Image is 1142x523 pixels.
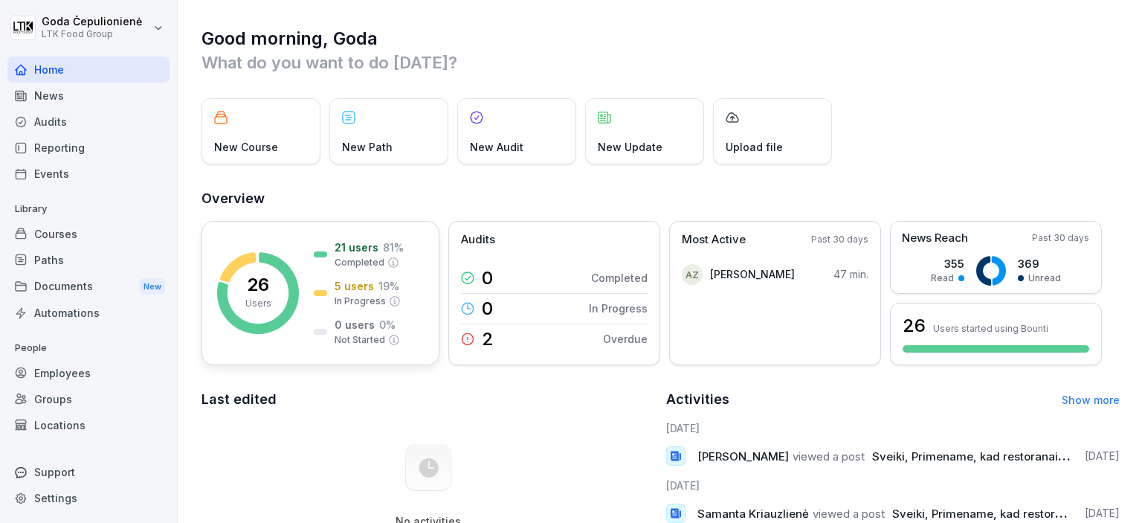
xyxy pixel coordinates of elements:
p: 0 [482,300,493,318]
p: Overdue [603,331,648,347]
p: Users [245,297,271,310]
h6: [DATE] [666,420,1120,436]
p: LTK Food Group [42,29,142,39]
a: Home [7,57,170,83]
p: [DATE] [1085,506,1120,521]
a: Automations [7,300,170,326]
p: [DATE] [1085,449,1120,463]
span: viewed a post [793,449,865,463]
p: 0 users [335,317,375,333]
p: Most Active [682,231,746,248]
p: Audits [461,231,495,248]
div: AZ [682,264,703,285]
p: People [7,336,170,360]
a: Groups [7,386,170,412]
span: Samanta Kriauzlienė [697,507,809,521]
p: Users started using Bounti [933,323,1048,334]
p: 26 [247,276,269,294]
p: Goda Čepulionienė [42,16,142,28]
p: Past 30 days [811,233,868,246]
p: 0 % [379,317,396,333]
a: Audits [7,109,170,135]
h2: Activities [666,389,729,410]
p: 5 users [335,278,374,294]
a: Paths [7,247,170,273]
p: Completed [335,256,384,269]
p: 81 % [383,240,404,255]
p: New Path [342,139,393,155]
a: DocumentsNew [7,273,170,301]
p: 21 users [335,240,378,255]
p: Unread [1028,272,1061,285]
span: [PERSON_NAME] [697,449,789,463]
p: 47 min. [833,266,868,282]
p: Library [7,197,170,221]
p: What do you want to do [DATE]? [201,51,1120,74]
h6: [DATE] [666,478,1120,493]
h3: 26 [903,313,926,338]
p: Upload file [726,139,783,155]
h2: Overview [201,188,1120,209]
p: 369 [1018,256,1061,272]
span: viewed a post [813,507,885,521]
h2: Last edited [201,389,656,410]
p: New Update [598,139,662,155]
a: Locations [7,412,170,438]
p: Not Started [335,333,385,347]
p: Read [931,272,954,285]
p: New Course [214,139,278,155]
p: 355 [931,256,964,272]
p: 0 [482,269,493,287]
p: New Audit [470,139,523,155]
p: News Reach [902,230,968,247]
a: Reporting [7,135,170,161]
div: Documents [7,273,170,301]
p: Past 30 days [1032,231,1089,245]
div: Support [7,459,170,485]
p: Completed [591,270,648,286]
p: 19 % [378,278,399,294]
a: Employees [7,360,170,386]
p: In Progress [589,301,648,316]
a: Courses [7,221,170,247]
h1: Good morning, Goda [201,27,1120,51]
div: New [140,278,165,295]
p: 2 [482,330,494,348]
a: News [7,83,170,109]
p: In Progress [335,295,386,308]
p: [PERSON_NAME] [710,266,795,282]
a: Show more [1062,394,1120,406]
a: Settings [7,485,170,511]
a: Events [7,161,170,187]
